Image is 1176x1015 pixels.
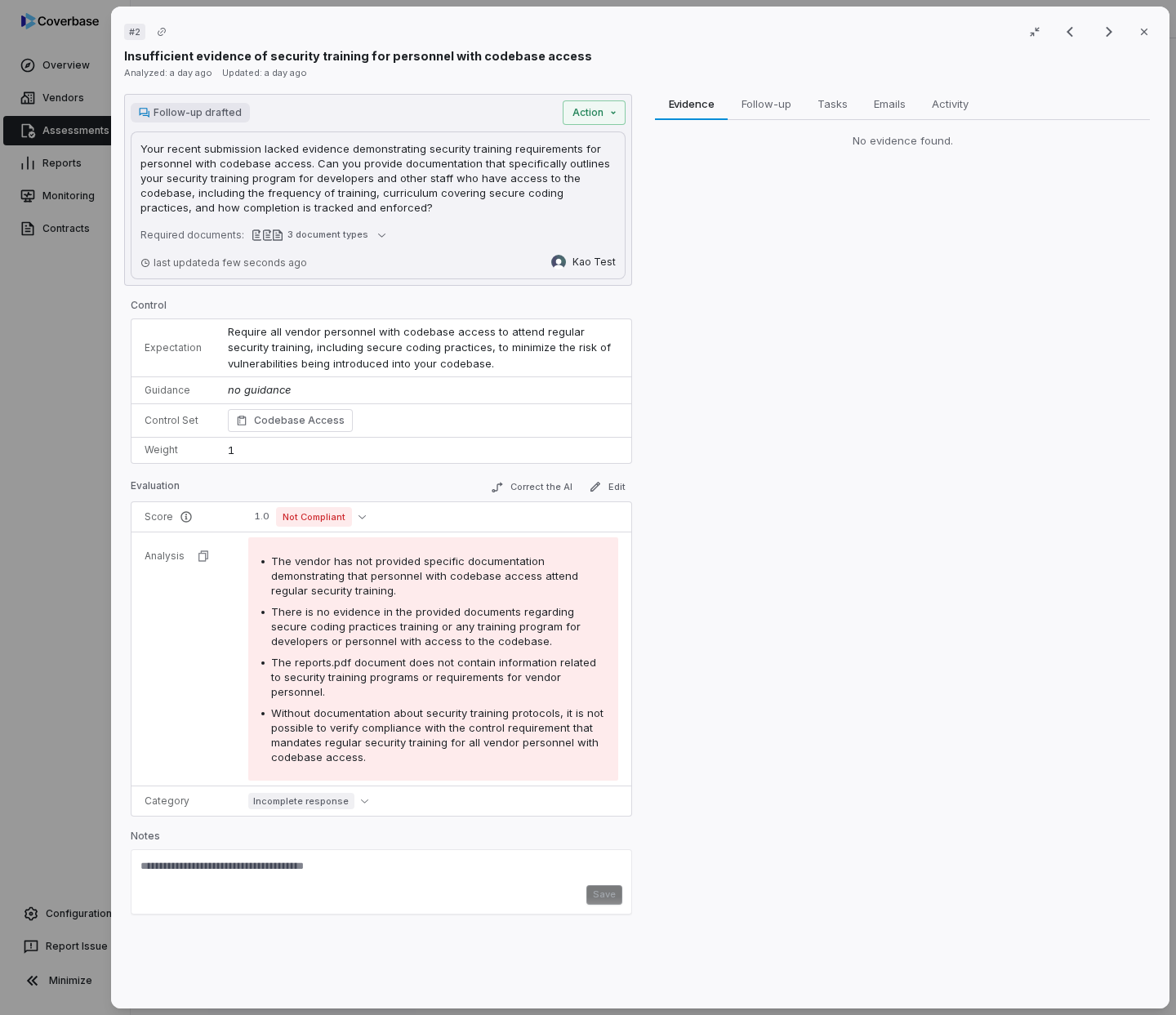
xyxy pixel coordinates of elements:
span: Not Compliant [276,507,352,527]
p: Notes [131,830,632,849]
span: Emails [867,93,912,114]
button: 1.0Not Compliant [248,507,372,527]
span: Codebase Access [254,412,345,429]
p: Guidance [145,384,202,397]
p: Score [145,510,222,523]
p: Insufficient evidence of security training for personnel with codebase access [124,47,592,65]
p: Weight [145,443,202,456]
span: Kao Test [572,256,616,269]
div: No evidence found. [655,133,1150,149]
span: Follow-up drafted [154,106,242,119]
button: Edit [582,477,632,496]
p: Category [145,795,222,808]
span: Tasks [811,93,854,114]
span: no guidance [228,383,291,396]
span: Required documents: [140,229,244,242]
span: The reports.pdf document does not contain information related to security training programs or re... [271,656,596,698]
span: 1 [228,443,234,456]
button: Next result [1093,22,1125,42]
span: Analyzed: a day ago [124,67,212,78]
span: There is no evidence in the provided documents regarding secure coding practices training or any ... [271,605,581,648]
span: Follow-up [735,93,798,114]
img: Kao Test avatar [551,255,566,269]
span: The vendor has not provided specific documentation demonstrating that personnel with codebase acc... [271,554,578,597]
button: Copy link [147,17,176,47]
span: Without documentation about security training protocols, it is not possible to verify compliance ... [271,706,604,763]
p: Control [131,299,632,318]
p: Control Set [145,414,202,427]
button: Previous result [1053,22,1086,42]
p: Evaluation [131,479,180,499]
button: Correct the AI [484,478,579,497]
p: Expectation [145,341,202,354]
span: Updated: a day ago [222,67,307,78]
p: Analysis [145,550,185,563]
button: Action [563,100,626,125]
span: Activity [925,93,975,114]
p: last updated a few seconds ago [140,256,307,269]
p: Your recent submission lacked evidence demonstrating security training requirements for personnel... [140,141,616,215]
span: # 2 [129,25,140,38]
span: Evidence [662,93,721,114]
span: Require all vendor personnel with codebase access to attend regular security training, including ... [228,325,614,370]
span: Incomplete response [248,793,354,809]
div: 3 document types [287,229,368,241]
